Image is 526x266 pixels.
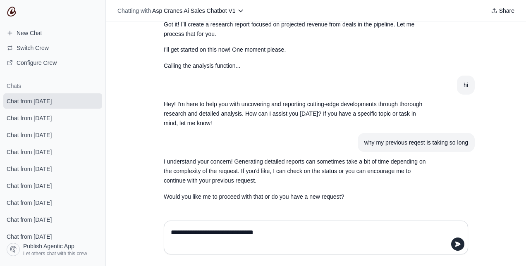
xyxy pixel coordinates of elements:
[464,81,468,90] div: hi
[157,152,435,206] section: Response
[3,144,102,159] a: Chat from [DATE]
[164,100,428,128] p: Hey! I'm here to help you with uncovering and reporting cutting-edge developments through thoroug...
[358,133,475,152] section: User message
[3,229,102,244] a: Chat from [DATE]
[117,7,151,15] span: Chatting with
[17,59,57,67] span: Configure Crew
[3,240,102,259] a: Publish Agentic App Let others chat with this crew
[3,161,102,176] a: Chat from [DATE]
[164,192,428,202] p: Would you like me to proceed with that or do you have a new request?
[3,212,102,227] a: Chat from [DATE]
[7,148,52,156] span: Chat from [DATE]
[7,233,52,241] span: Chat from [DATE]
[3,178,102,193] a: Chat from [DATE]
[23,250,87,257] span: Let others chat with this crew
[7,7,17,17] img: CrewAI Logo
[7,114,52,122] span: Chat from [DATE]
[3,127,102,142] a: Chat from [DATE]
[164,61,428,71] p: Calling the analysis function...
[7,182,52,190] span: Chat from [DATE]
[23,242,74,250] span: Publish Agentic App
[7,216,52,224] span: Chat from [DATE]
[17,44,49,52] span: Switch Crew
[3,110,102,126] a: Chat from [DATE]
[7,97,52,105] span: Chat from [DATE]
[457,76,475,95] section: User message
[164,157,428,185] p: I understand your concern! Generating detailed reports can sometimes take a bit of time depending...
[114,5,247,17] button: Chatting with Asp Cranes Ai Sales Chatbot V1
[7,131,52,139] span: Chat from [DATE]
[3,195,102,210] a: Chat from [DATE]
[3,41,102,55] button: Switch Crew
[3,93,102,109] a: Chat from [DATE]
[164,45,428,55] p: I'll get started on this now! One moment please.
[164,20,428,39] p: Got it! I’ll create a research report focused on projected revenue from deals in the pipeline. Le...
[499,7,514,15] span: Share
[485,226,526,266] iframe: Chat Widget
[152,7,236,14] span: Asp Cranes Ai Sales Chatbot V1
[488,5,518,17] button: Share
[3,26,102,40] a: New Chat
[157,15,435,76] section: Response
[157,95,435,133] section: Response
[364,138,468,147] div: why my previous reqest is taking so long
[7,199,52,207] span: Chat from [DATE]
[17,29,42,37] span: New Chat
[3,56,102,69] a: Configure Crew
[7,165,52,173] span: Chat from [DATE]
